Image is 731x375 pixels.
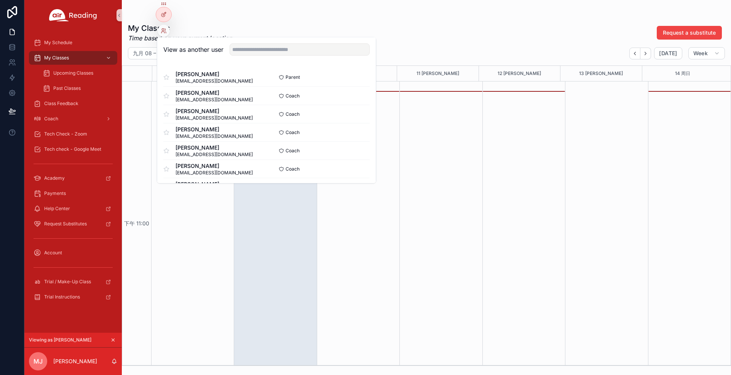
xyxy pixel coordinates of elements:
[286,166,300,172] span: Coach
[693,50,708,57] span: Week
[176,170,253,176] span: [EMAIL_ADDRESS][DOMAIN_NAME]
[133,49,163,57] h2: 九月 08 – 14
[29,97,117,110] a: Class Feedback
[659,50,677,57] span: [DATE]
[44,221,87,227] span: Request Substitutes
[176,115,253,121] span: [EMAIL_ADDRESS][DOMAIN_NAME]
[640,48,651,59] button: Next
[286,93,300,99] span: Coach
[44,250,62,256] span: Account
[654,47,682,59] button: [DATE]
[38,81,117,95] a: Past Classes
[128,23,232,34] h1: My Classes
[53,85,81,91] span: Past Classes
[657,26,722,40] button: Request a substitute
[176,97,253,103] span: [EMAIL_ADDRESS][DOMAIN_NAME]
[29,246,117,260] a: Account
[176,89,253,97] span: [PERSON_NAME]
[29,217,117,231] a: Request Substitutes
[29,275,117,289] a: Trial / Make-Up Class
[44,206,70,212] span: Help Center
[44,55,69,61] span: My Classes
[34,357,43,366] span: MJ
[53,70,93,76] span: Upcoming Classes
[49,9,97,21] img: App logo
[44,116,58,122] span: Coach
[44,131,87,137] span: Tech Check - Zoom
[44,40,72,46] span: My Schedule
[286,148,300,154] span: Coach
[417,66,459,81] button: 11 [PERSON_NAME]
[176,144,253,152] span: [PERSON_NAME]
[44,175,65,181] span: Academy
[44,294,80,300] span: Trial Instructions
[176,70,253,78] span: [PERSON_NAME]
[29,112,117,126] a: Coach
[44,279,91,285] span: Trial / Make-Up Class
[29,337,91,343] span: Viewing as [PERSON_NAME]
[29,187,117,200] a: Payments
[176,162,253,170] span: [PERSON_NAME]
[286,111,300,117] span: Coach
[176,152,253,158] span: [EMAIL_ADDRESS][DOMAIN_NAME]
[286,129,300,136] span: Coach
[29,51,117,65] a: My Classes
[629,48,640,59] button: Back
[663,29,716,37] span: Request a substitute
[122,220,151,227] span: 下午 11:00
[44,190,66,196] span: Payments
[176,133,253,139] span: [EMAIL_ADDRESS][DOMAIN_NAME]
[38,66,117,80] a: Upcoming Classes
[286,74,300,80] span: Parent
[44,101,78,107] span: Class Feedback
[29,142,117,156] a: Tech check - Google Meet
[688,47,725,59] button: Week
[176,180,253,188] span: [PERSON_NAME]
[176,78,253,84] span: [EMAIL_ADDRESS][DOMAIN_NAME]
[53,357,97,365] p: [PERSON_NAME]
[176,107,253,115] span: [PERSON_NAME]
[44,146,101,152] span: Tech check - Google Meet
[29,290,117,304] a: Trial Instructions
[29,171,117,185] a: Academy
[24,30,122,314] div: scrollable content
[579,66,623,81] button: 13 [PERSON_NAME]
[675,66,690,81] button: 14 周日
[128,34,232,43] em: Time based on your current location
[29,202,117,215] a: Help Center
[29,127,117,141] a: Tech Check - Zoom
[498,66,541,81] button: 12 [PERSON_NAME]
[176,126,253,133] span: [PERSON_NAME]
[163,45,223,54] h2: View as another user
[29,36,117,49] a: My Schedule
